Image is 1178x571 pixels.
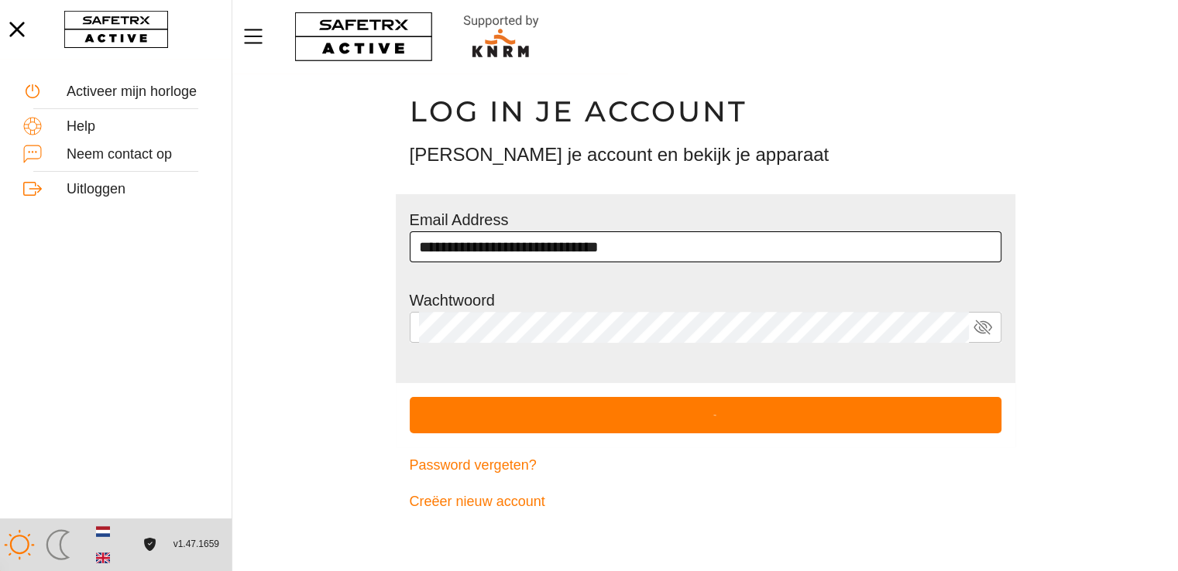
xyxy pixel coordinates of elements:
button: v1.47.1659 [164,532,228,557]
label: Email Address [410,211,509,228]
img: ContactUs.svg [23,145,42,163]
span: Password vergeten? [410,453,537,477]
a: Password vergeten? [410,447,1001,484]
div: Neem contact op [67,146,208,163]
span: v1.47.1659 [173,536,219,552]
button: English [90,545,116,571]
span: Creëer nieuw account [410,490,545,514]
img: Help.svg [23,117,42,135]
button: Dutch [90,518,116,545]
img: RescueLogo.svg [445,12,557,62]
div: Uitloggen [67,181,208,198]
img: nl.svg [96,525,110,539]
img: ModeDark.svg [43,529,74,560]
div: Activeer mijn horloge [67,84,208,101]
div: Help [67,118,208,135]
h1: Log in je account [410,94,1001,129]
img: en.svg [96,551,110,565]
a: Licentieovereenkomst [139,538,160,551]
h3: [PERSON_NAME] je account en bekijk je apparaat [410,142,1001,168]
a: Creëer nieuw account [410,484,1001,520]
label: Wachtwoord [410,292,495,309]
img: ModeLight.svg [4,529,35,560]
button: Menu [240,20,279,53]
